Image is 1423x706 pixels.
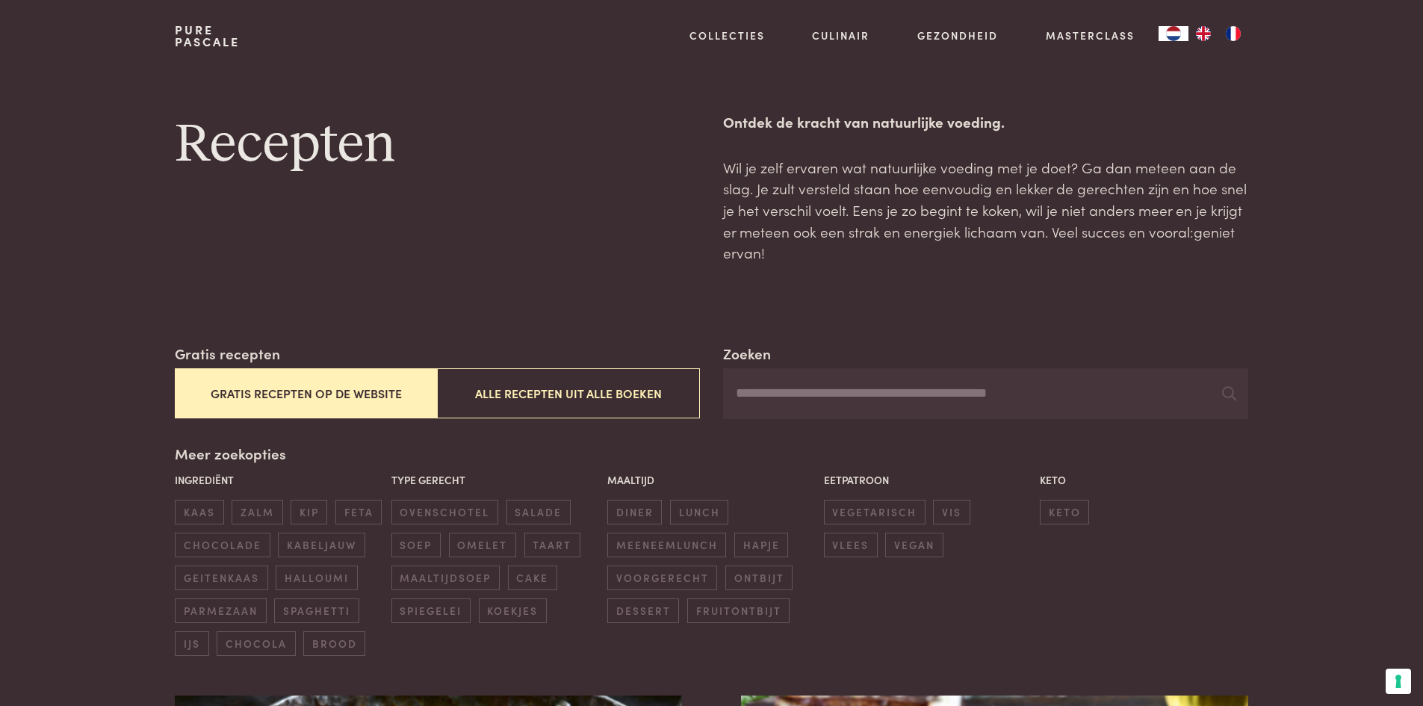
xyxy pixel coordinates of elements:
span: maaltijdsoep [391,566,500,590]
span: koekjes [479,598,547,623]
aside: Language selected: Nederlands [1159,26,1248,41]
span: fruitontbijt [687,598,790,623]
span: brood [303,631,365,656]
p: Keto [1040,472,1248,488]
span: kabeljauw [278,533,365,557]
span: ovenschotel [391,500,498,524]
p: Eetpatroon [824,472,1032,488]
p: Wil je zelf ervaren wat natuurlijke voeding met je doet? Ga dan meteen aan de slag. Je zult verst... [723,157,1247,264]
span: soep [391,533,441,557]
strong: Ontdek de kracht van natuurlijke voeding. [723,111,1005,131]
span: geitenkaas [175,566,267,590]
h1: Recepten [175,111,699,179]
p: Type gerecht [391,472,600,488]
span: diner [607,500,662,524]
span: cake [508,566,557,590]
span: dessert [607,598,679,623]
span: kip [291,500,327,524]
span: hapje [734,533,788,557]
span: spiegelei [391,598,471,623]
a: Collecties [689,28,765,43]
a: FR [1218,26,1248,41]
span: meeneemlunch [607,533,726,557]
span: halloumi [276,566,357,590]
span: keto [1040,500,1089,524]
div: Language [1159,26,1188,41]
span: feta [335,500,382,524]
a: Masterclass [1046,28,1135,43]
span: vegetarisch [824,500,926,524]
label: Zoeken [723,343,771,365]
span: spaghetti [274,598,359,623]
a: Culinair [812,28,869,43]
button: Gratis recepten op de website [175,368,437,418]
span: omelet [449,533,516,557]
span: ijs [175,631,208,656]
span: zalm [232,500,282,524]
button: Uw voorkeuren voor toestemming voor trackingtechnologieën [1386,669,1411,694]
ul: Language list [1188,26,1248,41]
label: Gratis recepten [175,343,280,365]
span: ontbijt [725,566,793,590]
span: parmezaan [175,598,266,623]
a: PurePascale [175,24,240,48]
span: taart [524,533,580,557]
span: vegan [885,533,943,557]
button: Alle recepten uit alle boeken [437,368,699,418]
span: chocolade [175,533,270,557]
p: Ingrediënt [175,472,383,488]
span: salade [506,500,571,524]
span: lunch [670,500,728,524]
p: Maaltijd [607,472,816,488]
span: chocola [217,631,295,656]
span: vlees [824,533,878,557]
a: EN [1188,26,1218,41]
span: kaas [175,500,223,524]
span: vis [933,500,970,524]
a: Gezondheid [917,28,998,43]
span: voorgerecht [607,566,717,590]
a: NL [1159,26,1188,41]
